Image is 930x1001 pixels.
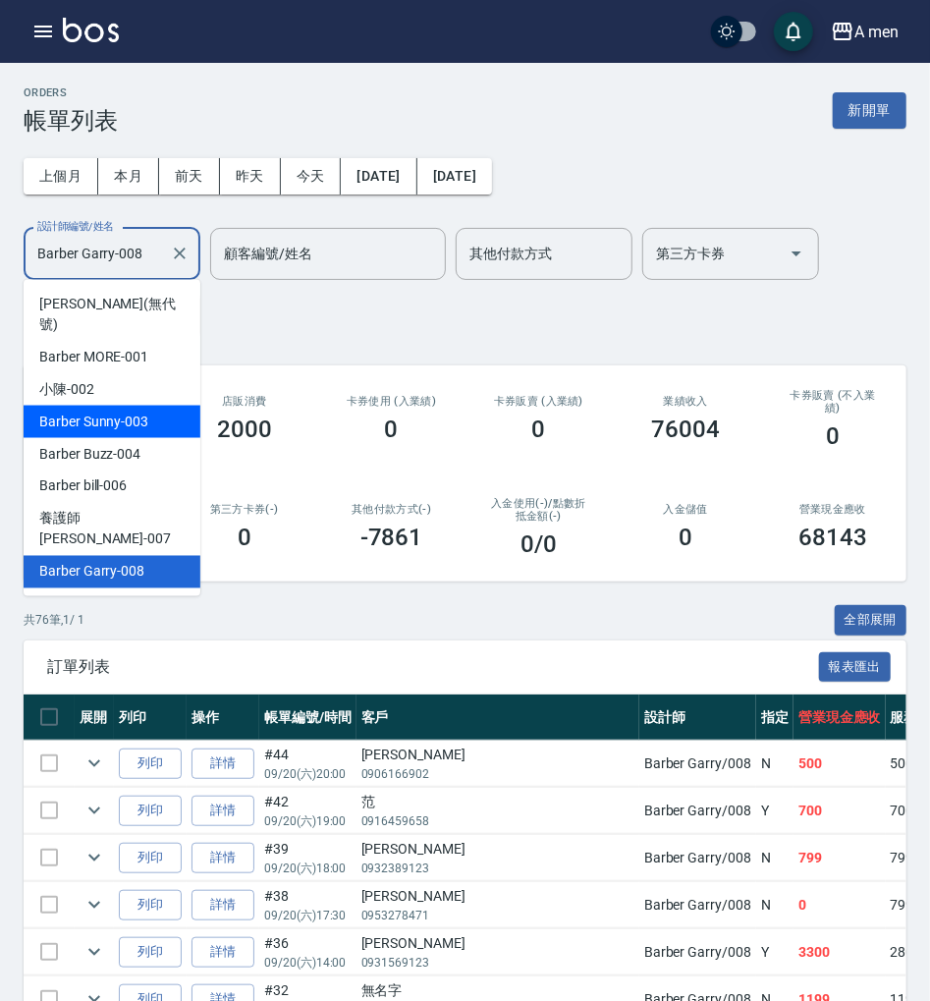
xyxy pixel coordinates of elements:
[756,835,793,881] td: N
[114,695,187,741] th: 列印
[191,843,254,873] a: 詳情
[793,695,886,741] th: 營業現金應收
[531,416,545,443] h3: 0
[24,158,98,195] button: 上個月
[39,379,94,400] span: 小陳 -002
[639,695,756,741] th: 設計師
[360,524,423,551] h3: -7861
[361,812,634,830] p: 0916459658
[98,158,159,195] button: 本月
[24,611,84,629] p: 共 76 筆, 1 / 1
[774,12,813,51] button: save
[119,890,182,920] button: 列印
[639,882,756,928] td: Barber Garry /008
[39,476,127,497] span: Barber bill -006
[39,444,140,465] span: Barber Buzz -004
[37,219,114,234] label: 設計師編號/姓名
[833,100,906,119] a: 新開單
[819,656,892,675] a: 報表匯出
[166,240,193,267] button: Clear
[281,158,342,195] button: 今天
[259,695,356,741] th: 帳單編號/時間
[119,749,182,779] button: 列印
[783,503,883,516] h2: 營業現金應收
[361,745,634,765] div: [PERSON_NAME]
[220,158,281,195] button: 昨天
[756,695,793,741] th: 指定
[341,158,416,195] button: [DATE]
[63,18,119,42] img: Logo
[798,524,867,551] h3: 68143
[488,497,588,523] h2: 入金使用(-) /點數折抵金額(-)
[39,294,185,335] span: [PERSON_NAME] (無代號)
[639,929,756,975] td: Barber Garry /008
[639,835,756,881] td: Barber Garry /008
[259,882,356,928] td: #38
[39,509,185,550] span: 養護師 [PERSON_NAME] -007
[187,695,259,741] th: 操作
[80,843,109,872] button: expand row
[191,749,254,779] a: 詳情
[361,954,634,972] p: 0931569123
[651,416,720,443] h3: 76004
[259,741,356,787] td: #44
[679,524,692,551] h3: 0
[361,886,634,907] div: [PERSON_NAME]
[835,605,907,636] button: 全部展開
[238,524,251,551] h3: 0
[259,788,356,834] td: #42
[264,812,352,830] p: 09/20 (六) 19:00
[264,954,352,972] p: 09/20 (六) 14:00
[361,765,634,783] p: 0906166902
[194,503,295,516] h2: 第三方卡券(-)
[488,395,588,408] h2: 卡券販賣 (入業績)
[356,695,639,741] th: 客戶
[793,929,886,975] td: 3300
[80,749,109,778] button: expand row
[47,657,819,677] span: 訂單列表
[635,395,736,408] h2: 業績收入
[259,835,356,881] td: #39
[119,843,182,873] button: 列印
[191,890,254,920] a: 詳情
[793,788,886,834] td: 700
[80,890,109,919] button: expand row
[361,839,634,860] div: [PERSON_NAME]
[259,929,356,975] td: #36
[24,107,118,135] h3: 帳單列表
[264,860,352,877] p: 09/20 (六) 18:00
[793,741,886,787] td: 500
[194,395,295,408] h2: 店販消費
[342,395,442,408] h2: 卡券使用 (入業績)
[854,20,899,44] div: A men
[80,937,109,967] button: expand row
[793,882,886,928] td: 0
[793,835,886,881] td: 799
[819,652,892,683] button: 報表匯出
[783,389,883,415] h2: 卡券販賣 (不入業績)
[781,238,812,269] button: Open
[639,788,756,834] td: Barber Garry /008
[361,860,634,877] p: 0932389123
[191,796,254,826] a: 詳情
[264,765,352,783] p: 09/20 (六) 20:00
[417,158,492,195] button: [DATE]
[119,796,182,826] button: 列印
[24,86,118,99] h2: ORDERS
[756,788,793,834] td: Y
[639,741,756,787] td: Barber Garry /008
[191,937,254,968] a: 詳情
[39,562,144,583] span: Barber Garry -008
[39,412,148,432] span: Barber Sunny -003
[520,530,557,558] h3: 0 /0
[826,422,840,450] h3: 0
[635,503,736,516] h2: 入金儲值
[361,792,634,812] div: 范
[39,347,148,367] span: Barber MORE -001
[342,503,442,516] h2: 其他付款方式(-)
[756,929,793,975] td: Y
[75,695,114,741] th: 展開
[159,158,220,195] button: 前天
[833,92,906,129] button: 新開單
[756,882,793,928] td: N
